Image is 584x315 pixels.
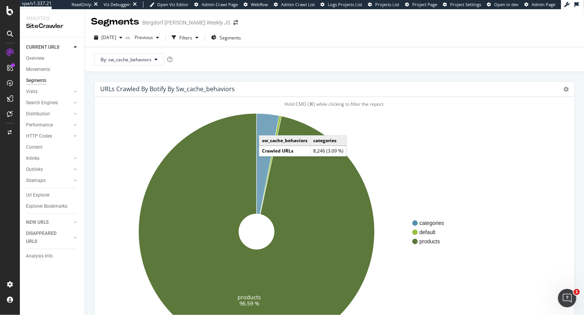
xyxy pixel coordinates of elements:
[26,218,49,226] div: NEW URLS
[194,2,238,8] a: Admin Crawl Page
[16,177,62,185] span: Search for help
[208,31,244,44] button: Segments
[281,2,315,7] span: Admin Crawl List
[285,101,384,107] span: Hold CMD (⌘) while clicking to filter the report.
[26,99,72,107] a: Search Engines
[450,2,481,7] span: Project Settings
[101,34,116,41] span: 2025 Aug. 3rd
[16,144,128,152] div: Ask a question
[420,238,444,245] span: products
[244,2,268,8] a: Webflow
[115,239,153,270] button: Help
[220,34,241,41] span: Segments
[150,2,189,8] a: Open Viz Editor
[26,132,72,140] a: HTTP Codes
[26,218,72,226] a: NEW URLS
[274,2,315,8] a: Admin Crawl List
[443,2,481,8] a: Project Settings
[72,2,92,8] div: ReadOnly:
[26,22,78,31] div: SiteCrawler
[259,146,311,156] td: Crawled URLs
[202,2,238,7] span: Admin Crawl Page
[26,43,72,51] a: CURRENT URLS
[94,53,164,66] button: By: sw_cache_behaviors
[26,177,46,185] div: Sitemaps
[11,192,142,206] div: SmartIndex Overview
[157,2,189,7] span: Open Viz Editor
[96,12,112,28] img: Profile image for Jenny
[82,12,97,28] img: Profile image for Renaud
[125,34,132,41] span: vs
[328,2,362,7] span: Logs Projects List
[16,238,128,246] div: Using CSS Selectors in PageWorkers
[487,2,519,8] a: Open in dev
[10,258,28,264] span: Home
[524,2,555,8] a: Admin Page
[76,239,115,270] button: Tickets
[26,202,79,210] a: Explorer Bookmarks
[259,136,311,146] td: sw_cache_behaviors
[251,2,268,7] span: Webflow
[132,12,145,26] div: Close
[91,31,125,44] button: [DATE]
[16,223,128,231] div: Understanding AI Bot Data in Botify
[239,299,259,307] text: 96.59 %
[26,15,78,22] div: Analytics
[26,154,39,162] div: Inlinks
[26,252,79,260] a: Analysis Info
[26,121,72,129] a: Performance
[412,2,437,7] span: Project Page
[368,2,399,8] a: Projects List
[111,12,126,28] img: Profile image for Anne
[86,258,105,264] span: Tickets
[11,206,142,220] div: Supported Bots
[26,66,50,74] div: Movements
[26,177,72,185] a: Sitemaps
[26,88,72,96] a: Visits
[238,294,261,301] text: products
[420,219,444,227] span: categories
[26,143,42,151] div: Content
[26,154,72,162] a: Inlinks
[132,31,162,44] button: Previous
[26,191,50,199] div: Url Explorer
[574,289,580,295] span: 1
[11,220,142,235] div: Understanding AI Bot Data in Botify
[375,2,399,7] span: Projects List
[26,110,50,118] div: Distribution
[104,2,131,8] div: Viz Debugger:
[26,191,79,199] a: Url Explorer
[26,143,79,151] a: Content
[15,15,51,27] img: logo
[405,2,437,8] a: Project Page
[26,77,46,85] div: Segments
[420,228,444,236] span: default
[128,258,140,264] span: Help
[16,152,128,160] div: AI Agent and team can help
[26,54,44,62] div: Overview
[26,132,52,140] div: HTTP Codes
[16,97,128,113] div: Ticket SL2 Analytics & Intelligence (Botifyers Only)
[26,121,53,129] div: Performance
[233,20,238,25] div: arrow-right-arrow-left
[26,54,79,62] a: Overview
[16,209,128,217] div: Supported Bots
[100,84,235,94] h4: URLs Crawled By Botify By sw_cache_behaviors
[26,230,65,246] div: DISAPPEARED URLS
[26,166,43,174] div: Outlinks
[558,289,576,307] iframe: Intercom live chat
[26,99,58,107] div: Search Engines
[11,116,142,130] a: Ticket Activation (Botifyers Only)
[320,2,362,8] a: Logs Projects List
[494,2,519,7] span: Open in dev
[16,195,128,203] div: SmartIndex Overview
[16,119,128,127] div: Ticket Activation (Botifyers Only)
[11,174,142,189] button: Search for help
[8,137,145,166] div: Ask a questionAI Agent and team can help
[15,67,138,80] p: How can we help?
[26,66,79,74] a: Movements
[26,88,37,96] div: Visits
[311,136,346,146] td: categories
[132,34,153,41] span: Previous
[44,258,71,264] span: Messages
